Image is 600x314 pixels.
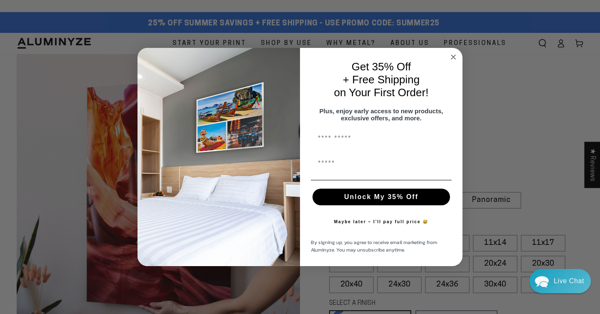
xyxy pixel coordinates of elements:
img: 728e4f65-7e6c-44e2-b7d1-0292a396982f.jpeg [137,48,300,266]
div: Contact Us Directly [554,269,584,293]
span: on Your First Order! [334,86,429,99]
span: Get 35% Off [352,60,411,73]
button: Close dialog [448,52,458,62]
button: Unlock My 35% Off [312,189,450,205]
span: + Free Shipping [343,73,420,86]
span: By signing up, you agree to receive email marketing from Aluminyze. You may unsubscribe anytime. [311,239,437,254]
button: Maybe later – I’ll pay full price 😅 [330,214,433,230]
div: Chat widget toggle [530,269,591,293]
span: Plus, enjoy early access to new products, exclusive offers, and more. [320,107,443,122]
